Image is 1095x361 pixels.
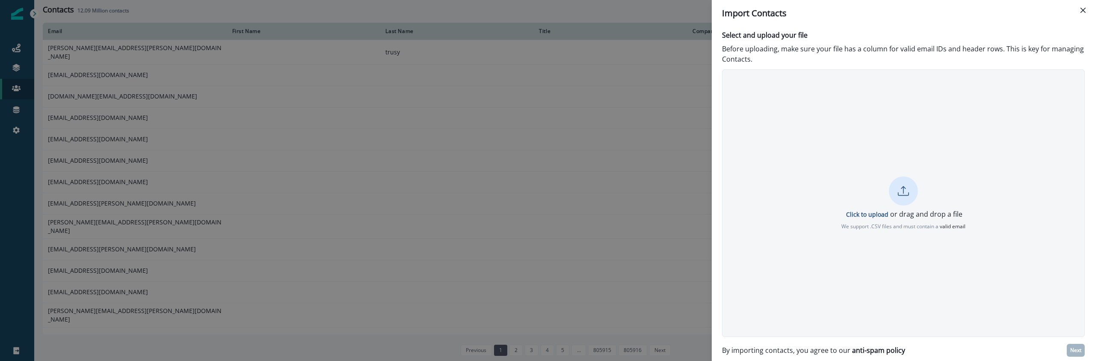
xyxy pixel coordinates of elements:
button: Click to upload [844,210,890,218]
a: anti-spam policy [852,346,905,355]
p: Import Contacts [722,7,787,20]
p: Click to upload [846,210,888,218]
p: Next [1070,347,1081,353]
span: valid email [940,223,965,230]
p: We support .CSV files and must contain a [841,223,965,230]
p: Select and upload your file [722,30,1085,40]
button: Next [1067,344,1085,357]
button: Close [1076,3,1090,17]
p: or drag and drop a file [844,209,962,219]
p: By importing contacts, you agree to our [722,345,905,355]
p: Before uploading, make sure your file has a column for valid email IDs and header rows. This is k... [722,44,1085,64]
